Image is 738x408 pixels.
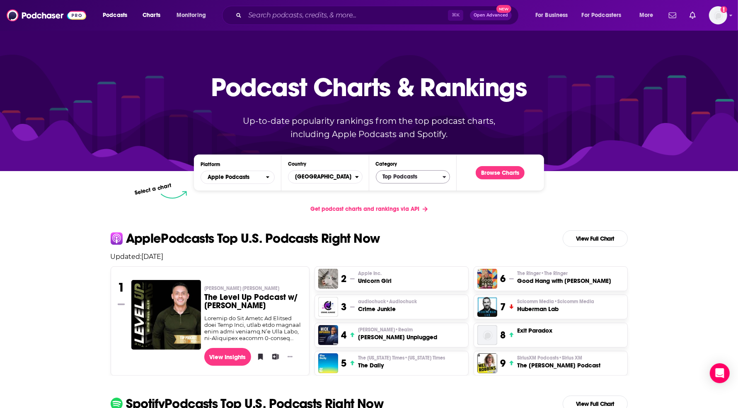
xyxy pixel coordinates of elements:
[358,270,392,285] a: Apple Inc.Unicorn Girl
[358,333,437,341] h3: [PERSON_NAME] Unplugged
[496,5,511,13] span: New
[227,114,512,141] p: Up-to-date popularity rankings from the top podcast charts, including Apple Podcasts and Spotify.
[517,270,611,277] p: The Ringer • The Ringer
[131,280,201,350] a: The Level Up Podcast w/ Paul Alex
[341,301,347,313] h3: 3
[358,355,445,361] span: The [US_STATE] Times
[576,9,634,22] button: open menu
[358,361,445,369] h3: The Daily
[201,171,275,184] h2: Platforms
[517,298,594,313] a: Scicomm Media•Scicomm MediaHuberman Lab
[404,355,445,361] span: • [US_STATE] Times
[477,353,497,373] a: The Mel Robbins Podcast
[310,205,419,212] span: Get podcast charts and rankings via API
[358,355,445,369] a: The [US_STATE] Times•[US_STATE] TimesThe Daily
[7,7,86,23] img: Podchaser - Follow, Share and Rate Podcasts
[358,355,445,361] p: The New York Times • New York Times
[230,6,527,25] div: Search podcasts, credits, & more...
[501,301,506,313] h3: 7
[288,170,355,184] span: [GEOGRAPHIC_DATA]
[143,10,160,21] span: Charts
[318,297,338,317] img: Crime Junkie
[358,326,437,341] a: [PERSON_NAME]•Realm[PERSON_NAME] Unplugged
[477,297,497,317] img: Huberman Lab
[269,350,278,363] button: Add to List
[104,253,634,261] p: Updated: [DATE]
[358,298,417,313] a: audiochuck•AudiochuckCrime Junkie
[541,270,568,276] span: • The Ringer
[517,305,594,313] h3: Huberman Lab
[721,6,727,13] svg: Add a profile image
[118,280,125,295] h3: 1
[201,171,275,184] button: open menu
[709,6,727,24] button: Show profile menu
[639,10,653,21] span: More
[517,361,600,369] h3: The [PERSON_NAME] Podcast
[211,60,527,114] p: Podcast Charts & Rankings
[709,6,727,24] img: User Profile
[204,285,302,315] a: [PERSON_NAME] [PERSON_NAME]The Level Up Podcast w/ [PERSON_NAME]
[517,355,600,369] a: SiriusXM Podcasts•Sirius XMThe [PERSON_NAME] Podcast
[204,315,302,341] div: Loremip do Sit Ametc Ad Elitsed doei Temp Inci, utlab etdo magnaal enim admi veniamq.N’e Ulla Lab...
[177,10,206,21] span: Monitoring
[582,10,622,21] span: For Podcasters
[710,363,730,383] div: Open Intercom Messenger
[171,9,217,22] button: open menu
[134,182,172,196] p: Select a chart
[448,10,463,21] span: ⌘ K
[517,355,582,361] span: SiriusXM Podcasts
[126,232,380,245] p: Apple Podcasts Top U.S. Podcasts Right Now
[709,6,727,24] span: Logged in as kberger
[501,357,506,369] h3: 9
[386,299,417,304] span: • Audiochuck
[470,10,512,20] button: Open AdvancedNew
[341,357,347,369] h3: 5
[395,327,413,333] span: • Realm
[204,285,279,292] span: [PERSON_NAME] [PERSON_NAME]
[358,298,417,305] span: audiochuck
[318,269,338,289] img: Unicorn Girl
[97,9,138,22] button: open menu
[358,270,392,277] p: Apple Inc.
[318,325,338,345] img: Mick Unplugged
[376,170,443,184] span: Top Podcasts
[517,355,600,361] p: SiriusXM Podcasts • Sirius XM
[517,298,594,305] p: Scicomm Media • Scicomm Media
[341,273,347,285] h3: 2
[477,269,497,289] img: Good Hang with Amy Poehler
[517,270,611,285] a: The Ringer•The RingerGood Hang with [PERSON_NAME]
[284,352,296,361] button: Show More Button
[208,174,249,180] span: Apple Podcasts
[559,355,582,361] span: • Sirius XM
[563,230,628,247] a: View Full Chart
[358,270,382,277] span: Apple Inc.
[634,9,664,22] button: open menu
[517,277,611,285] h3: Good Hang with [PERSON_NAME]
[517,298,594,305] span: Scicomm Media
[288,170,362,183] button: Countries
[501,329,506,341] h3: 8
[318,353,338,373] img: The Daily
[476,166,525,179] button: Browse Charts
[204,285,302,292] p: Paul Alex Espinoza
[204,348,251,366] a: View Insights
[131,280,201,349] a: The Level Up Podcast w/ Paul Alex
[686,8,699,22] a: Show notifications dropdown
[341,329,347,341] h3: 4
[358,298,417,305] p: audiochuck • Audiochuck
[137,9,165,22] a: Charts
[358,326,437,333] p: Mick Hunt • Realm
